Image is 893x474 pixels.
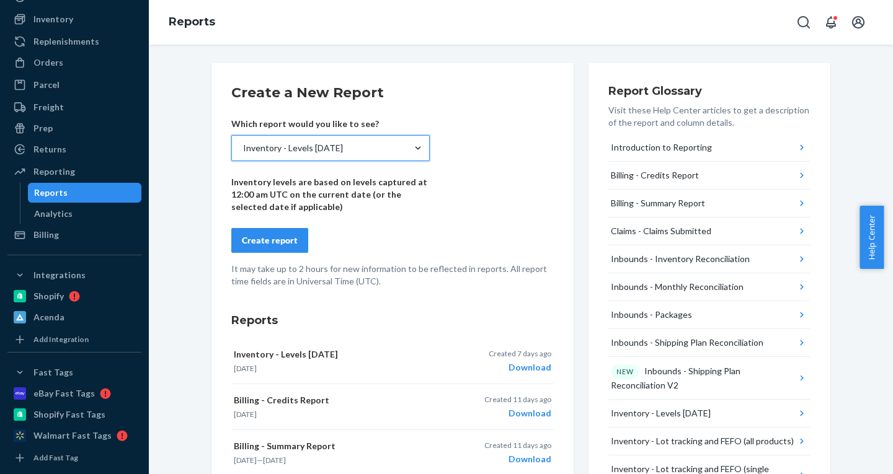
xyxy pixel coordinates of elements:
div: Inbounds - Monthly Reconciliation [611,281,744,293]
button: Inbounds - Monthly Reconciliation [608,273,811,301]
div: Add Fast Tag [33,452,78,463]
div: Claims - Claims Submitted [611,225,711,237]
p: Inventory levels are based on levels captured at 12:00 am UTC on the current date (or the selecte... [231,176,430,213]
p: Billing - Credits Report [234,394,443,406]
button: Open Search Box [791,10,816,35]
div: Inventory - Levels [DATE] [243,142,343,154]
div: Create report [242,234,298,247]
h3: Report Glossary [608,83,811,99]
button: Open notifications [819,10,843,35]
button: Billing - Credits Report[DATE]Created 11 days agoDownload [231,384,554,430]
p: Created 7 days ago [489,348,551,359]
div: Inventory [33,13,73,25]
div: Walmart Fast Tags [33,429,112,442]
ol: breadcrumbs [159,4,225,40]
div: Download [484,453,551,465]
time: [DATE] [263,455,286,465]
div: Analytics [34,208,73,220]
div: Shopify Fast Tags [33,408,105,421]
p: — [234,455,443,465]
div: Add Integration [33,334,89,345]
div: Inbounds - Packages [611,309,692,321]
p: Inventory - Levels [DATE] [234,348,443,361]
div: Billing - Credits Report [611,169,699,182]
a: Prep [7,118,141,138]
a: Orders [7,53,141,72]
div: Prep [33,122,53,134]
button: NEWInbounds - Shipping Plan Reconciliation V2 [608,357,811,400]
div: Returns [33,143,66,156]
p: It may take up to 2 hours for new information to be reflected in reports. All report time fields ... [231,263,554,287]
time: [DATE] [234,455,257,465]
a: Billing [7,225,141,245]
button: Inventory - Levels [DATE][DATE]Created 7 days agoDownload [231,338,554,384]
div: Inbounds - Shipping Plan Reconciliation [611,336,763,349]
a: Add Integration [7,332,141,347]
button: Inventory - Lot tracking and FEFO (all products) [608,428,811,455]
div: Integrations [33,269,86,281]
a: Shopify Fast Tags [7,405,141,424]
h3: Reports [231,312,554,328]
time: [DATE] [234,364,257,373]
div: Inventory - Lot tracking and FEFO (all products) [611,435,794,447]
a: Freight [7,97,141,117]
div: Orders [33,56,63,69]
a: Analytics [28,204,142,224]
div: Reporting [33,165,75,178]
div: Fast Tags [33,366,73,379]
p: Created 11 days ago [484,440,551,450]
h2: Create a New Report [231,83,554,103]
button: Open account menu [846,10,871,35]
a: Reporting [7,162,141,182]
p: Created 11 days ago [484,394,551,405]
a: Parcel [7,75,141,95]
button: Inbounds - Shipping Plan Reconciliation [608,329,811,357]
div: Inbounds - Inventory Reconciliation [611,253,750,265]
p: Billing - Summary Report [234,440,443,452]
button: Help Center [860,206,884,269]
div: Reports [34,187,68,199]
a: Reports [28,183,142,203]
div: Freight [33,101,64,113]
button: Inventory - Levels [DATE] [608,400,811,428]
div: Billing - Summary Report [611,197,705,209]
button: Billing - Summary Report [608,190,811,217]
button: Fast Tags [7,362,141,382]
p: Visit these Help Center articles to get a description of the report and column details. [608,104,811,129]
a: Shopify [7,286,141,306]
div: Download [489,361,551,374]
button: Introduction to Reporting [608,134,811,162]
button: Integrations [7,265,141,285]
div: Inbounds - Shipping Plan Reconciliation V2 [611,364,796,392]
div: Shopify [33,290,64,302]
a: Acenda [7,307,141,327]
button: Claims - Claims Submitted [608,217,811,245]
button: Inbounds - Inventory Reconciliation [608,245,811,273]
div: Acenda [33,311,64,323]
div: Inventory - Levels [DATE] [611,407,711,419]
time: [DATE] [234,410,257,419]
a: eBay Fast Tags [7,384,141,403]
a: Walmart Fast Tags [7,426,141,445]
p: NEW [616,367,634,377]
button: Create report [231,228,308,253]
a: Reports [169,15,215,29]
button: Billing - Credits Report [608,162,811,190]
div: Introduction to Reporting [611,141,712,154]
button: Inbounds - Packages [608,301,811,329]
div: Download [484,407,551,419]
div: Parcel [33,79,60,91]
p: Which report would you like to see? [231,118,430,130]
a: Inventory [7,9,141,29]
div: Replenishments [33,35,99,48]
div: eBay Fast Tags [33,387,95,400]
a: Add Fast Tag [7,450,141,465]
div: Billing [33,229,59,241]
a: Returns [7,139,141,159]
a: Replenishments [7,32,141,51]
